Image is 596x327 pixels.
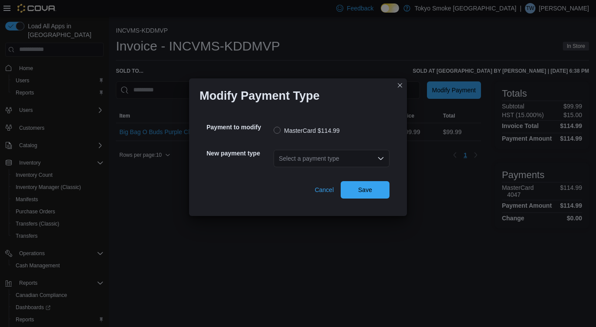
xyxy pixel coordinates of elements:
[207,118,272,136] h5: Payment to modify
[207,145,272,162] h5: New payment type
[341,181,389,199] button: Save
[358,185,372,194] span: Save
[279,153,280,164] input: Accessible screen reader label
[315,185,334,194] span: Cancel
[200,89,320,103] h1: Modify Payment Type
[311,181,337,199] button: Cancel
[377,155,384,162] button: Open list of options
[274,125,340,136] label: MasterCard $114.99
[395,80,405,91] button: Closes this modal window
